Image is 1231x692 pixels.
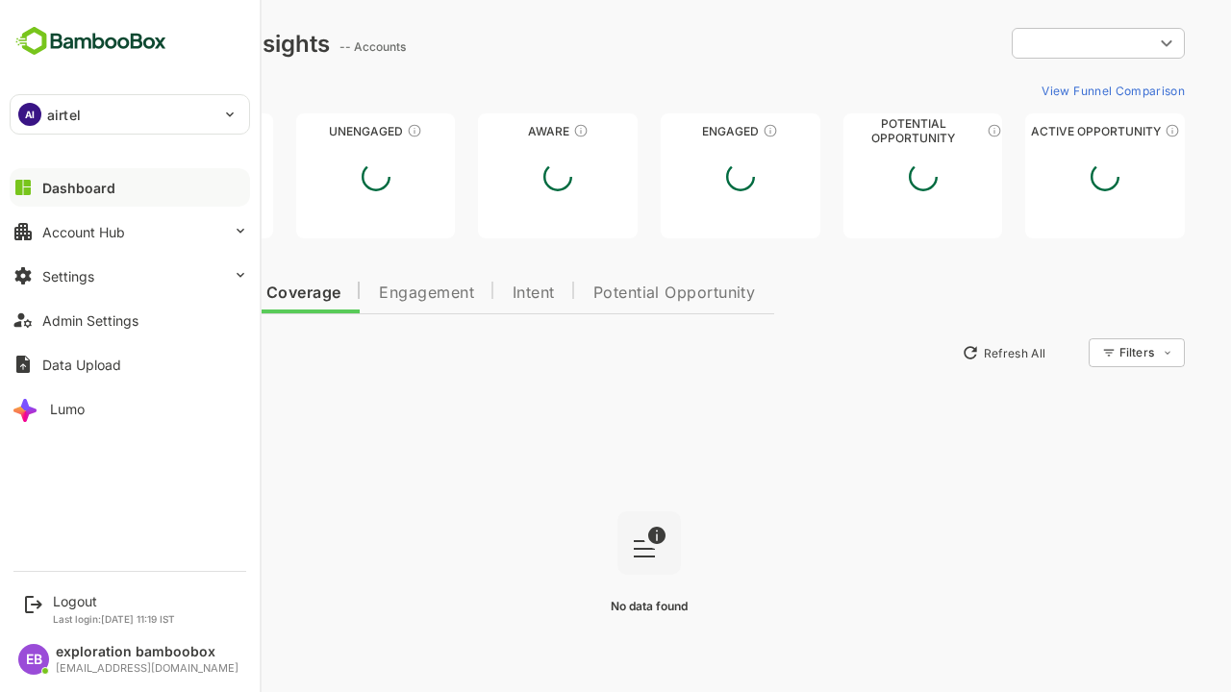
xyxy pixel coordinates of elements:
[10,345,250,383] button: Data Upload
[776,124,936,138] div: Potential Opportunity
[50,401,85,417] div: Lumo
[42,268,94,284] div: Settings
[229,124,389,138] div: Unengaged
[1097,123,1113,138] div: These accounts have open opportunities which might be at any of the Sales Stages
[11,95,249,134] div: AIairtel
[56,662,239,675] div: [EMAIL_ADDRESS][DOMAIN_NAME]
[593,124,753,138] div: Engaged
[53,613,175,625] p: Last login: [DATE] 11:19 IST
[967,75,1118,106] button: View Funnel Comparison
[411,124,570,138] div: Aware
[18,644,49,675] div: EB
[10,23,172,60] img: BambooboxFullLogoMark.5f36c76dfaba33ec1ec1367b70bb1252.svg
[1050,335,1118,370] div: Filters
[42,357,121,373] div: Data Upload
[42,224,125,240] div: Account Hub
[272,39,344,54] ag: -- Accounts
[339,123,355,138] div: These accounts have not shown enough engagement and need nurturing
[18,103,41,126] div: AI
[42,312,138,329] div: Admin Settings
[46,30,263,58] div: Dashboard Insights
[886,337,987,368] button: Refresh All
[56,644,239,660] div: exploration bamboobox
[53,593,175,609] div: Logout
[46,335,187,370] button: New Insights
[1052,345,1087,359] div: Filters
[157,123,172,138] div: These accounts have not been engaged with for a defined time period
[695,123,711,138] div: These accounts are warm, further nurturing would qualify them to MQAs
[10,212,250,251] button: Account Hub
[506,123,521,138] div: These accounts have just entered the buying cycle and need further nurturing
[10,389,250,428] button: Lumo
[42,180,115,196] div: Dashboard
[958,124,1118,138] div: Active Opportunity
[65,285,273,301] span: Data Quality and Coverage
[10,168,250,207] button: Dashboard
[445,285,488,301] span: Intent
[47,105,81,125] p: airtel
[526,285,689,301] span: Potential Opportunity
[312,285,407,301] span: Engagement
[919,123,935,138] div: These accounts are MQAs and can be passed on to Inside Sales
[46,124,206,138] div: Unreached
[944,26,1118,61] div: ​
[10,257,250,295] button: Settings
[10,301,250,339] button: Admin Settings
[543,599,620,613] span: No data found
